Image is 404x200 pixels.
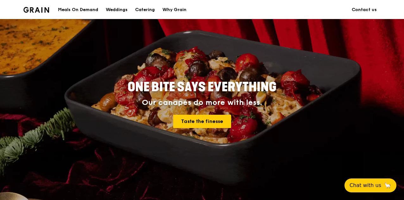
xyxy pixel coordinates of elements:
a: Catering [131,0,159,19]
button: Chat with us🦙 [344,178,396,192]
div: Our canapés do more with less. [88,98,316,107]
a: Taste the finesse [173,115,231,128]
span: Chat with us [350,182,381,189]
div: Why Grain [162,0,186,19]
span: 🦙 [384,182,391,189]
a: Contact us [348,0,381,19]
div: Catering [135,0,155,19]
span: ONE BITE SAYS EVERYTHING [128,80,276,95]
div: Weddings [106,0,128,19]
img: Grain [23,7,49,13]
a: Weddings [102,0,131,19]
a: Why Grain [159,0,190,19]
div: Meals On Demand [58,0,98,19]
